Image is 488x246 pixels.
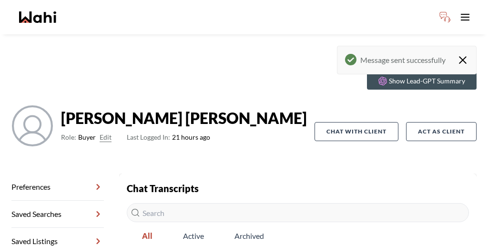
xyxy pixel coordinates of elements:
[219,226,279,246] span: Archived
[19,11,56,23] a: Wahi homepage
[78,132,96,143] span: Buyer
[127,132,210,143] span: 21 hours ago
[127,183,199,194] strong: Chat Transcripts
[11,201,104,228] a: Saved Searches
[61,132,76,143] span: Role:
[315,122,398,141] button: Chat with client
[168,226,219,246] span: Active
[360,54,446,66] span: Message sent successfully
[127,203,469,222] input: Search
[61,109,307,128] strong: [PERSON_NAME] [PERSON_NAME]
[456,8,475,27] button: Toggle open navigation menu
[11,174,104,201] a: Preferences
[367,72,477,90] button: Show Lead-GPT Summary
[127,226,168,246] span: All
[457,46,468,74] button: Close toast
[127,133,170,141] span: Last Logged In:
[389,76,465,86] p: Show Lead-GPT Summary
[406,122,477,141] button: Act as Client
[100,132,112,143] button: Edit
[345,54,356,65] svg: Sucess Icon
